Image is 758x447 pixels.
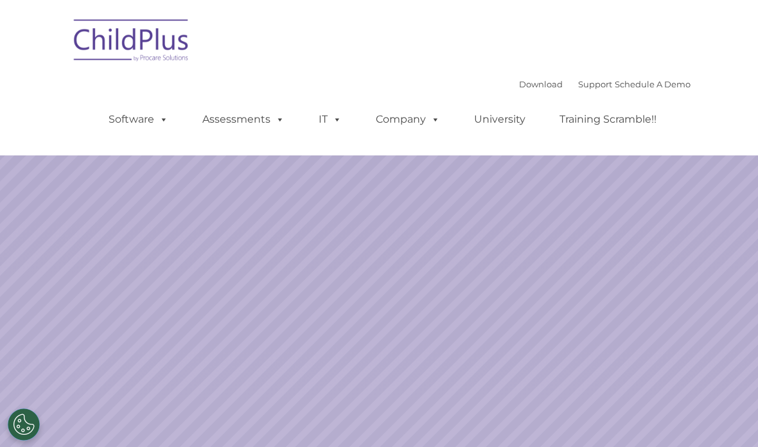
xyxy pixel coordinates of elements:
a: Software [96,107,181,132]
a: University [461,107,538,132]
a: IT [306,107,355,132]
font: | [519,79,691,89]
a: Support [578,79,612,89]
a: Training Scramble!! [547,107,669,132]
a: Company [363,107,453,132]
a: Schedule A Demo [615,79,691,89]
a: Assessments [189,107,297,132]
img: ChildPlus by Procare Solutions [67,10,196,74]
a: Download [519,79,563,89]
button: Cookies Settings [8,408,40,441]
